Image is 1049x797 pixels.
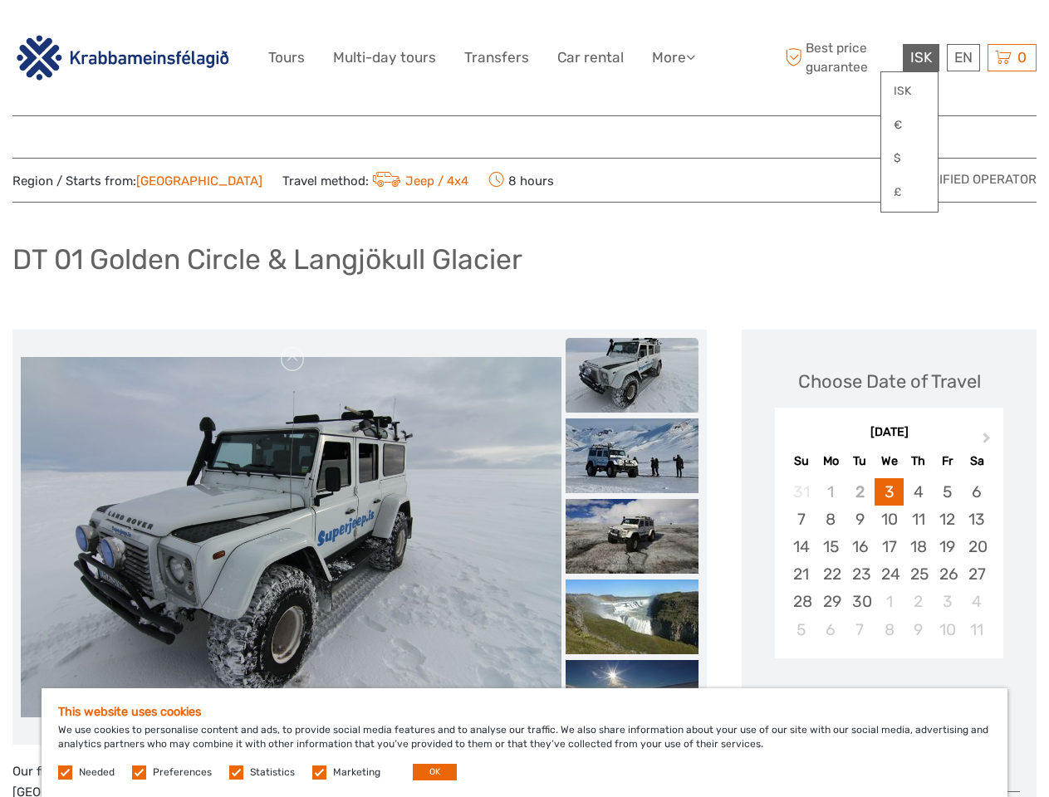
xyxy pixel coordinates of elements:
[846,478,875,506] div: Not available Tuesday, September 2nd, 2025
[904,616,933,643] div: Choose Thursday, October 9th, 2025
[191,26,211,46] button: Open LiveChat chat widget
[933,533,962,560] div: Choose Friday, September 19th, 2025
[21,357,561,717] img: ee7947d46226442bbe69c0daafec0f6a_main_slider.jpg
[23,29,188,42] p: We're away right now. Please check back later!
[566,660,699,735] img: 3e0425a4cae14ce5a6b5256531d3860d_slider_thumbnail.jpeg
[904,533,933,560] div: Choose Thursday, September 18th, 2025
[787,450,816,472] div: Su
[816,588,846,615] div: Choose Monday, September 29th, 2025
[780,478,998,643] div: month 2025-09
[904,478,933,506] div: Choose Thursday, September 4th, 2025
[915,171,1037,188] span: Verified Operator
[333,765,380,780] label: Marketing
[369,174,468,188] a: Jeep / 4x4
[781,39,899,76] span: Best price guarantee
[333,46,436,70] a: Multi-day tours
[875,506,904,533] div: Choose Wednesday, September 10th, 2025
[42,688,1007,797] div: We use cookies to personalise content and ads, to provide social media features and to analyse ou...
[875,478,904,506] div: Choose Wednesday, September 3rd, 2025
[962,616,991,643] div: Choose Saturday, October 11th, 2025
[875,533,904,560] div: Choose Wednesday, September 17th, 2025
[12,32,233,83] img: 3142-b3e26b51-08fe-4449-b938-50ec2168a4a0_logo_big.png
[787,506,816,533] div: Choose Sunday, September 7th, 2025
[816,506,846,533] div: Choose Monday, September 8th, 2025
[875,588,904,615] div: Choose Wednesday, October 1st, 2025
[933,450,962,472] div: Fr
[933,506,962,533] div: Choose Friday, September 12th, 2025
[282,169,468,192] span: Travel method:
[933,616,962,643] div: Choose Friday, October 10th, 2025
[58,705,991,719] h5: This website uses cookies
[488,169,554,192] span: 8 hours
[881,144,938,174] a: $
[846,450,875,472] div: Tu
[566,418,699,493] img: 6e6a9e6b736849ab94691076bffd49ab_slider_thumbnail.jpg
[875,616,904,643] div: Choose Wednesday, October 8th, 2025
[962,560,991,588] div: Choose Saturday, September 27th, 2025
[846,506,875,533] div: Choose Tuesday, September 9th, 2025
[962,450,991,472] div: Sa
[816,478,846,506] div: Not available Monday, September 1st, 2025
[787,533,816,560] div: Choose Sunday, September 14th, 2025
[904,560,933,588] div: Choose Thursday, September 25th, 2025
[464,46,529,70] a: Transfers
[933,478,962,506] div: Choose Friday, September 5th, 2025
[962,533,991,560] div: Choose Saturday, September 20th, 2025
[962,478,991,506] div: Choose Saturday, September 6th, 2025
[962,506,991,533] div: Choose Saturday, September 13th, 2025
[904,588,933,615] div: Choose Thursday, October 2nd, 2025
[566,579,699,654] img: 7654903194764122a4ed4abd93fd7b55_slider_thumbnail.jpeg
[787,588,816,615] div: Choose Sunday, September 28th, 2025
[787,616,816,643] div: Choose Sunday, October 5th, 2025
[816,450,846,472] div: Mo
[787,478,816,506] div: Not available Sunday, August 31st, 2025
[816,533,846,560] div: Choose Monday, September 15th, 2025
[904,506,933,533] div: Choose Thursday, September 11th, 2025
[875,560,904,588] div: Choose Wednesday, September 24th, 2025
[846,533,875,560] div: Choose Tuesday, September 16th, 2025
[652,46,695,70] a: More
[566,338,699,413] img: ee7947d46226442bbe69c0daafec0f6a_slider_thumbnail.jpg
[775,424,1003,442] div: [DATE]
[566,499,699,574] img: f2645d47fead46b283ebf4b8767e66b7_slider_thumbnail.jpeg
[268,46,305,70] a: Tours
[975,428,1002,455] button: Next Month
[153,765,212,780] label: Preferences
[881,178,938,208] a: £
[1015,49,1029,66] span: 0
[816,560,846,588] div: Choose Monday, September 22nd, 2025
[904,450,933,472] div: Th
[250,765,295,780] label: Statistics
[413,764,457,780] button: OK
[881,76,938,106] a: ISK
[79,765,115,780] label: Needed
[875,450,904,472] div: We
[933,560,962,588] div: Choose Friday, September 26th, 2025
[12,173,262,190] span: Region / Starts from:
[846,588,875,615] div: Choose Tuesday, September 30th, 2025
[136,174,262,188] a: [GEOGRAPHIC_DATA]
[816,616,846,643] div: Choose Monday, October 6th, 2025
[846,616,875,643] div: Choose Tuesday, October 7th, 2025
[962,588,991,615] div: Choose Saturday, October 4th, 2025
[557,46,624,70] a: Car rental
[846,560,875,588] div: Choose Tuesday, September 23rd, 2025
[12,242,522,276] h1: DT 01 Golden Circle & Langjökull Glacier
[881,110,938,140] a: €
[910,49,932,66] span: ISK
[787,560,816,588] div: Choose Sunday, September 21st, 2025
[933,588,962,615] div: Choose Friday, October 3rd, 2025
[798,369,981,394] div: Choose Date of Travel
[947,44,980,71] div: EN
